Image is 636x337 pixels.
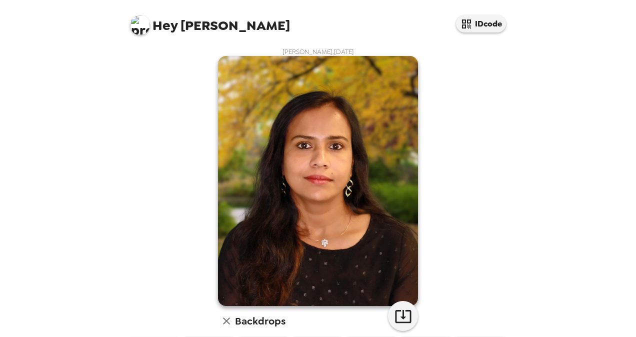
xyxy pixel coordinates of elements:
[130,15,150,35] img: profile pic
[130,10,290,32] span: [PERSON_NAME]
[218,56,418,306] img: user
[152,16,177,34] span: Hey
[282,47,354,56] span: [PERSON_NAME] , [DATE]
[235,313,285,329] h6: Backdrops
[456,15,506,32] button: IDcode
